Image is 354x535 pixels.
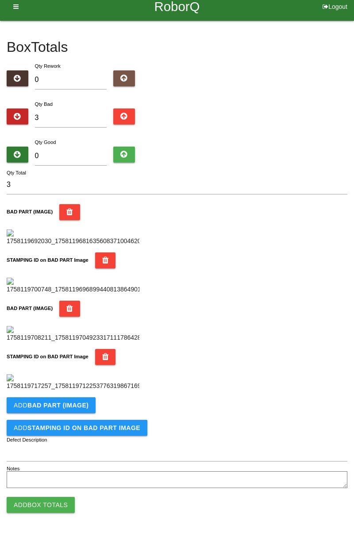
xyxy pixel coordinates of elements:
b: STAMPING ID on BAD PART Image [27,424,140,431]
label: Notes [7,465,19,473]
img: 1758119692030_1758119681635608371004620878711.jpg [7,229,139,246]
button: BAD PART (IMAGE) [59,301,80,317]
b: STAMPING ID on BAD PART Image [7,257,88,263]
label: Defect Description [7,436,47,444]
label: Qty Bad [35,101,53,107]
img: 1758119700748_17581196968994408138649019300241.jpg [7,278,139,294]
h4: Box Totals [7,39,347,55]
b: STAMPING ID on BAD PART Image [7,354,88,359]
img: 1758119708211_17581197049233171117864283765551.jpg [7,326,139,342]
button: AddSTAMPING ID on BAD PART Image [7,420,147,436]
button: AddBox Totals [7,497,75,513]
b: BAD PART (IMAGE) [7,209,53,214]
button: BAD PART (IMAGE) [59,204,80,220]
label: Qty Good [35,140,56,145]
button: STAMPING ID on BAD PART Image [95,252,116,268]
button: AddBAD PART (IMAGE) [7,397,96,413]
b: BAD PART (IMAGE) [27,402,88,409]
label: Qty Rework [35,63,61,69]
button: STAMPING ID on BAD PART Image [95,349,116,365]
label: Qty Total [7,169,26,177]
b: BAD PART (IMAGE) [7,306,53,311]
img: 1758119717257_17581197122537763198671694415863.jpg [7,374,139,391]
